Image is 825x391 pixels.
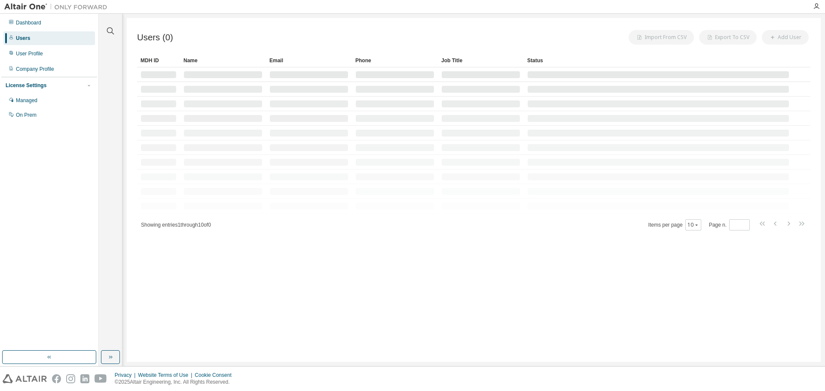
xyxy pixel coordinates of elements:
div: Dashboard [16,19,41,26]
img: altair_logo.svg [3,374,47,383]
div: MDH ID [141,54,177,67]
p: © 2025 Altair Engineering, Inc. All Rights Reserved. [115,379,237,386]
div: Users [16,35,30,42]
img: Altair One [4,3,112,11]
div: Job Title [441,54,520,67]
span: Users (0) [137,33,173,42]
div: Privacy [115,372,138,379]
div: Phone [355,54,434,67]
div: Status [527,54,789,67]
span: Page n. [709,219,750,230]
img: youtube.svg [95,374,107,383]
div: Website Terms of Use [138,372,195,379]
div: Company Profile [16,66,54,73]
div: Managed [16,97,37,104]
div: Name [183,54,263,67]
button: Import From CSV [629,30,694,45]
div: Cookie Consent [195,372,236,379]
button: Export To CSV [699,30,757,45]
button: Add User [762,30,809,45]
div: Email [269,54,348,67]
span: Items per page [648,219,701,230]
button: 10 [687,221,699,228]
div: On Prem [16,112,37,118]
img: linkedin.svg [80,374,89,383]
div: License Settings [6,82,46,89]
img: facebook.svg [52,374,61,383]
span: Showing entries 1 through 10 of 0 [141,222,211,228]
img: instagram.svg [66,374,75,383]
div: User Profile [16,50,43,57]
